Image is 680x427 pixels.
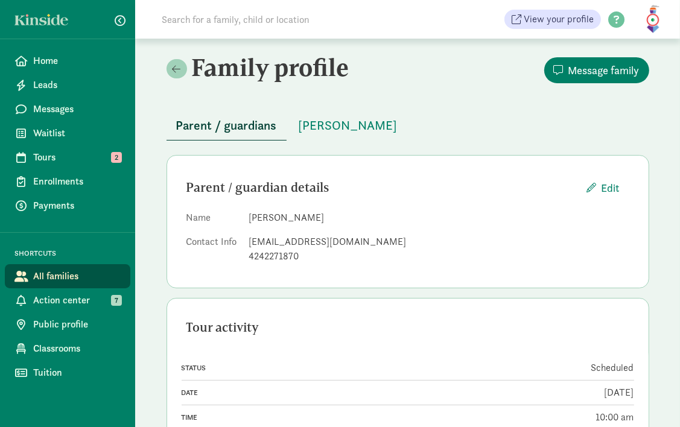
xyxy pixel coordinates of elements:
[410,361,634,375] div: Scheduled
[5,194,130,218] a: Payments
[249,235,629,249] div: [EMAIL_ADDRESS][DOMAIN_NAME]
[111,152,122,163] span: 2
[620,369,680,427] iframe: Chat Widget
[410,410,634,425] div: 10:00 am
[524,12,594,27] span: View your profile
[504,10,601,29] a: View your profile
[5,145,130,169] a: Tours 2
[33,150,121,165] span: Tours
[33,54,121,68] span: Home
[5,169,130,194] a: Enrollments
[167,119,287,133] a: Parent / guardians
[5,361,130,385] a: Tuition
[154,7,493,31] input: Search for a family, child or location
[33,102,121,116] span: Messages
[167,111,287,141] button: Parent / guardians
[167,53,405,82] h2: Family profile
[299,116,398,135] span: [PERSON_NAME]
[5,73,130,97] a: Leads
[5,288,130,312] a: Action center 7
[186,178,577,197] div: Parent / guardian details
[111,295,122,306] span: 7
[5,121,130,145] a: Waitlist
[249,210,629,225] dd: [PERSON_NAME]
[186,235,240,268] dt: Contact Info
[182,362,405,373] div: Status
[186,318,629,337] div: Tour activity
[186,210,240,230] dt: Name
[5,312,130,337] a: Public profile
[5,264,130,288] a: All families
[33,341,121,356] span: Classrooms
[33,174,121,189] span: Enrollments
[33,293,121,308] span: Action center
[602,180,620,196] span: Edit
[33,269,121,283] span: All families
[5,49,130,73] a: Home
[568,62,640,78] span: Message family
[410,385,634,400] div: [DATE]
[577,175,629,201] button: Edit
[33,365,121,380] span: Tuition
[182,387,405,398] div: Date
[33,78,121,92] span: Leads
[33,126,121,141] span: Waitlist
[33,198,121,213] span: Payments
[544,57,649,83] button: Message family
[33,317,121,332] span: Public profile
[249,249,629,264] div: 4242271870
[5,337,130,361] a: Classrooms
[176,116,277,135] span: Parent / guardians
[182,412,405,423] div: Time
[5,97,130,121] a: Messages
[289,111,407,140] button: [PERSON_NAME]
[289,119,407,133] a: [PERSON_NAME]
